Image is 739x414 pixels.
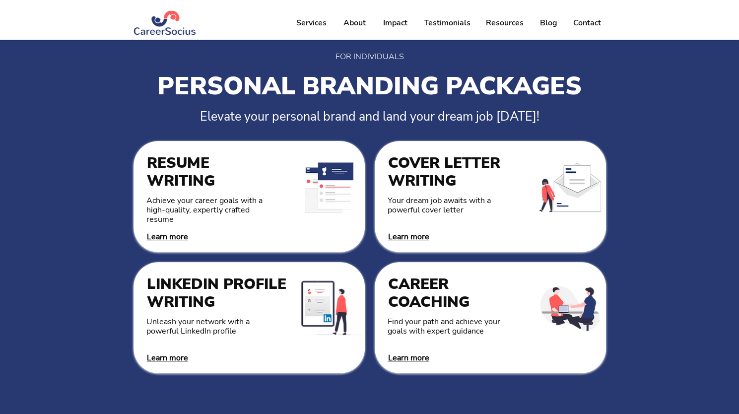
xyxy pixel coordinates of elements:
[388,274,470,312] span: CAREER COACHING
[133,11,197,35] img: Logo Blue (#283972) png.png
[565,10,609,35] a: Contact
[388,195,491,215] span: Your dream job awaits with a powerful cover letter
[200,108,539,125] span: Elevate your personal brand and land your dream job [DATE]!
[374,10,416,35] a: Impact
[147,153,215,191] span: RESUME WRITING
[419,10,475,35] p: Testimonials
[147,274,286,312] span: LINKEDIN PROFILE WRITING
[478,10,532,35] a: Resources
[388,153,500,191] span: COVER LETTER WRITING
[388,316,500,337] span: Find your path and achieve your goals with expert guidance
[291,10,332,35] p: Services
[481,10,529,35] p: Resources
[378,10,412,35] p: Impact
[146,316,250,337] span: Unleash your network with a powerful LinkedIn profile
[388,231,429,242] a: Learn more
[533,150,607,225] img: Cover Letter.png
[416,10,478,35] a: Testimonials
[388,352,429,363] a: Learn more
[288,10,335,35] a: Services
[288,10,609,35] nav: Site
[147,352,188,363] a: Learn more
[157,69,582,103] span: PERSONAL BRANDING PACKAGES
[147,231,188,242] a: Learn more
[533,271,607,346] img: Career Consultation.png
[291,150,366,225] img: Resume Writing.png
[146,196,267,225] p: Achieve your career goals with a high-quality, expertly crafted resume
[568,10,606,35] p: Contact
[335,10,374,35] a: About
[291,271,366,346] img: LinkedIn Profile Writing.png
[338,10,371,35] p: About
[535,10,562,35] p: Blog
[532,10,565,35] a: Blog
[336,51,404,62] span: FOR INDIVIDUALS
